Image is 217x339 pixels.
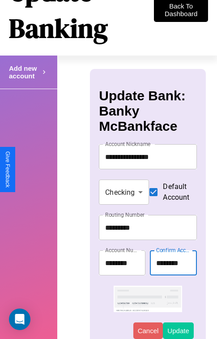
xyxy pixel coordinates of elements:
[105,246,141,254] label: Account Number
[156,246,192,254] label: Confirm Account Number
[99,180,149,205] div: Checking
[9,309,30,330] div: Open Intercom Messenger
[133,322,163,339] button: Cancel
[105,140,151,148] label: Account Nickname
[4,151,11,188] div: Give Feedback
[114,286,182,312] img: check
[163,181,189,203] span: Default Account
[9,64,40,80] h4: Add new account
[99,88,196,134] h3: Update Bank: Banky McBankface
[105,211,145,219] label: Routing Number
[163,322,193,339] button: Update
